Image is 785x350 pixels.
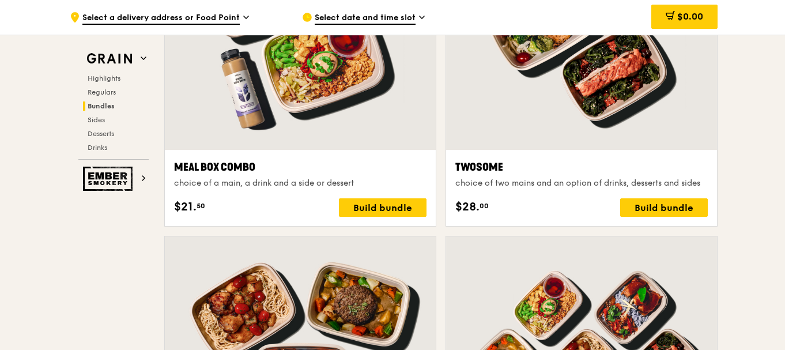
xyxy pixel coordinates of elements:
[88,74,120,82] span: Highlights
[455,198,480,216] span: $28.
[88,116,105,124] span: Sides
[83,167,136,191] img: Ember Smokery web logo
[480,201,489,210] span: 00
[315,12,416,25] span: Select date and time slot
[88,88,116,96] span: Regulars
[174,198,197,216] span: $21.
[620,198,708,217] div: Build bundle
[455,159,708,175] div: Twosome
[88,102,115,110] span: Bundles
[174,159,427,175] div: Meal Box Combo
[677,11,703,22] span: $0.00
[83,48,136,69] img: Grain web logo
[455,178,708,189] div: choice of two mains and an option of drinks, desserts and sides
[88,130,114,138] span: Desserts
[197,201,205,210] span: 50
[339,198,427,217] div: Build bundle
[82,12,240,25] span: Select a delivery address or Food Point
[174,178,427,189] div: choice of a main, a drink and a side or dessert
[88,144,107,152] span: Drinks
